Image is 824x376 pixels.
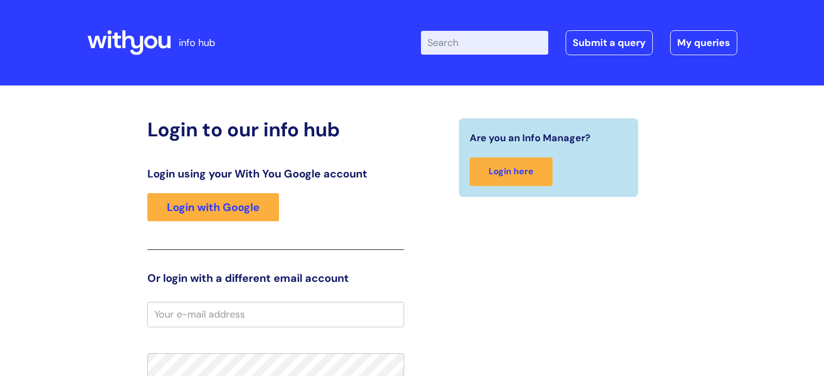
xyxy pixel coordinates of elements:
[470,129,591,147] span: Are you an Info Manager?
[147,167,404,180] h3: Login using your With You Google account
[179,34,215,51] p: info hub
[421,31,548,55] input: Search
[147,302,404,327] input: Your e-mail address
[147,193,279,221] a: Login with Google
[147,272,404,285] h3: Or login with a different email account
[470,157,553,186] a: Login here
[670,30,737,55] a: My queries
[147,118,404,141] h2: Login to our info hub
[566,30,653,55] a: Submit a query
